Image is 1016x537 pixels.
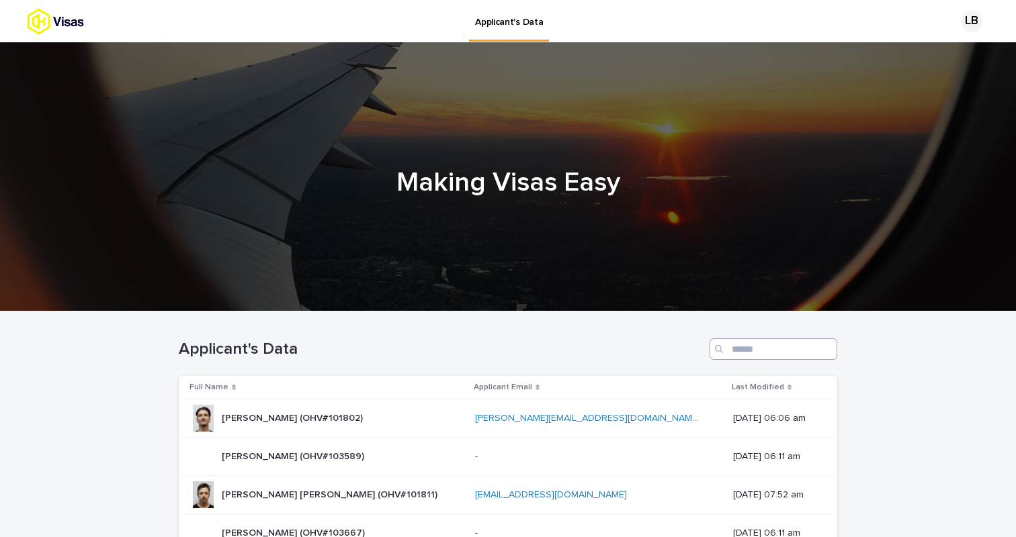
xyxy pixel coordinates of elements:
[475,490,627,499] a: [EMAIL_ADDRESS][DOMAIN_NAME]
[179,399,837,438] tr: [PERSON_NAME] (OHV#101802)[PERSON_NAME] (OHV#101802) [PERSON_NAME][EMAIL_ADDRESS][DOMAIN_NAME] [D...
[27,8,132,35] img: tx8HrbJQv2PFQx4TXEq5
[475,448,480,462] p: -
[179,438,837,476] tr: [PERSON_NAME] (OHV#103589)[PERSON_NAME] (OHV#103589) -- [DATE] 06:11 am
[222,448,367,462] p: [PERSON_NAME] (OHV#103589)
[222,487,440,501] p: [PERSON_NAME] [PERSON_NAME] (OHV#101811)
[961,11,982,32] div: LB
[179,166,837,199] h1: Making Visas Easy
[732,380,784,395] p: Last Modified
[189,380,228,395] p: Full Name
[474,380,532,395] p: Applicant Email
[733,451,816,462] p: [DATE] 06:11 am
[179,476,837,514] tr: [PERSON_NAME] [PERSON_NAME] (OHV#101811)[PERSON_NAME] [PERSON_NAME] (OHV#101811) [EMAIL_ADDRESS][...
[222,410,366,424] p: [PERSON_NAME] (OHV#101802)
[710,338,837,360] input: Search
[733,489,816,501] p: [DATE] 07:52 am
[733,413,816,424] p: [DATE] 06:06 am
[179,340,704,359] h1: Applicant's Data
[475,413,700,423] a: [PERSON_NAME][EMAIL_ADDRESS][DOMAIN_NAME]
